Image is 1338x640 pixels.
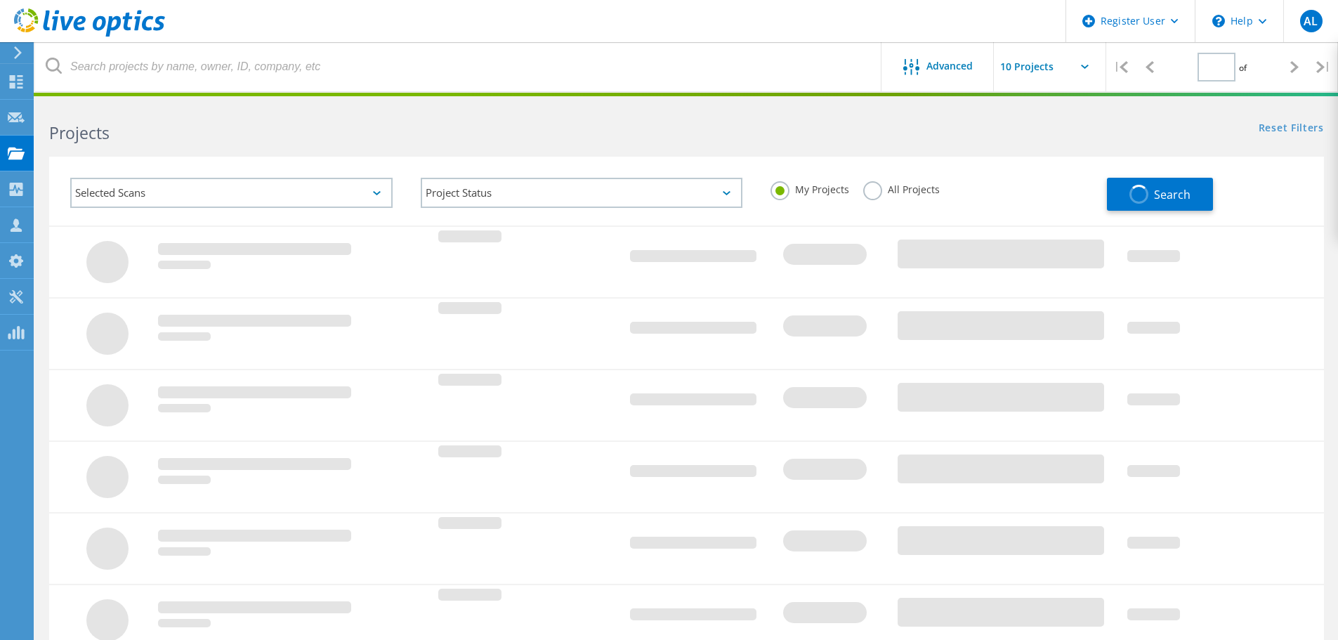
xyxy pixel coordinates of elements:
[14,30,165,39] a: Live Optics Dashboard
[926,61,973,71] span: Advanced
[1304,15,1318,27] span: AL
[1309,42,1338,92] div: |
[421,178,743,208] div: Project Status
[35,42,882,91] input: Search projects by name, owner, ID, company, etc
[1107,178,1213,211] button: Search
[1154,187,1191,202] span: Search
[863,181,940,195] label: All Projects
[70,178,393,208] div: Selected Scans
[1259,123,1324,135] a: Reset Filters
[1212,15,1225,27] svg: \n
[1239,62,1247,74] span: of
[49,122,110,144] b: Projects
[770,181,849,195] label: My Projects
[1106,42,1135,92] div: |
